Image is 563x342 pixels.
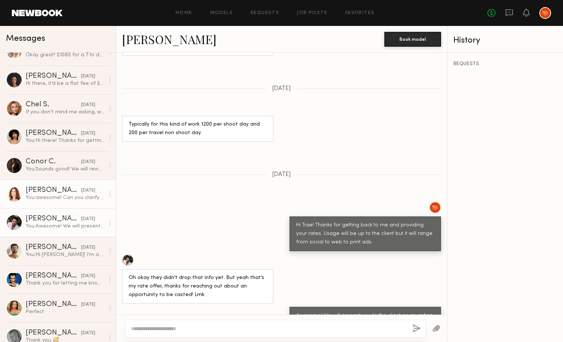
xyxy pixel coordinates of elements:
[81,130,95,137] div: [DATE]
[26,101,81,109] div: Chel S.
[26,329,81,337] div: [PERSON_NAME]
[26,280,105,287] div: Thank you for letting me know! Would love to work with you in the future ! Happy New Year!:)
[297,11,328,16] a: Job Posts
[251,11,279,16] a: Requests
[26,73,81,80] div: [PERSON_NAME]
[384,32,441,47] button: Book model
[81,244,95,251] div: [DATE]
[6,34,45,43] span: Messages
[81,301,95,308] div: [DATE]
[272,172,291,178] span: [DATE]
[296,221,434,247] div: Hi Trae! Thanks for getting back to me and providing your rates. Usage will be up to the client b...
[26,194,105,201] div: You: awesome! Can you clarify what you mean by "What are you working with" Thanks!
[129,120,267,137] div: Typically for this kind of work 1200 per shoot day and 200 per travel non shoot day.
[26,166,105,173] div: You: Sounds good! We will review and get back to you!
[81,159,95,166] div: [DATE]
[122,31,216,47] a: [PERSON_NAME]
[26,187,81,194] div: [PERSON_NAME]
[81,273,95,280] div: [DATE]
[26,109,105,116] div: If you don’t mind me asking, what is your budget for this project? If I am still able to afford p...
[210,11,233,16] a: Models
[26,223,105,230] div: You: Awesome! We will present you to the client as an option and let you know if you are selected...
[81,330,95,337] div: [DATE]
[26,52,105,59] div: Okay great! $1080 for a 7 hr day, $1,200 for a for a full 8. Thank you!
[26,251,105,258] div: You: Hi [PERSON_NAME]! I’m a producer at Makers & Allies, and we’d love to book you for an upcomi...
[384,36,441,42] a: Book model
[129,274,267,299] div: Oh okay they didn’t drop that info yet. But yeah that’s my rate offer, thanks for reaching out ab...
[296,312,434,329] div: Awesome! We will present you to the client as an option and let you know if you are selected or n...
[26,80,105,87] div: Hi there, it’d be a flat fee of $200 for the travel days
[26,130,81,137] div: [PERSON_NAME]
[26,301,81,308] div: [PERSON_NAME]
[176,11,192,16] a: Home
[81,102,95,109] div: [DATE]
[26,215,81,223] div: [PERSON_NAME]
[81,216,95,223] div: [DATE]
[26,272,81,280] div: [PERSON_NAME]
[453,62,557,67] div: REQUESTS
[453,36,557,45] div: History
[26,158,81,166] div: Conor C.
[272,86,291,92] span: [DATE]
[26,137,105,144] div: You: Hi there! Thanks for getting back to me! I'll follow up with the client and keep you posted,...
[81,73,95,80] div: [DATE]
[81,187,95,194] div: [DATE]
[345,11,375,16] a: Favorites
[26,308,105,315] div: Perfect
[26,244,81,251] div: [PERSON_NAME]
